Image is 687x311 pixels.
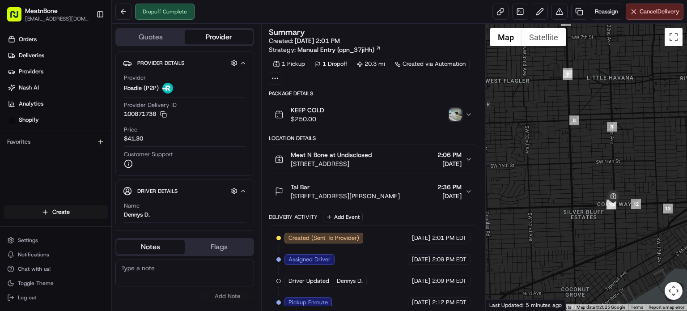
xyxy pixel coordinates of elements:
span: Notifications [18,251,49,258]
a: Shopify [4,113,111,127]
a: Deliveries [4,48,111,63]
span: Provider [124,74,146,82]
span: Assigned Driver [288,256,331,264]
span: 2:36 PM [437,183,462,192]
button: Provider [185,30,253,44]
div: 20.3 mi [353,58,389,70]
span: 2:06 PM [437,150,462,159]
div: 7 [563,70,572,80]
button: KEEP COLD$250.00photo_proof_of_delivery image [269,100,478,129]
span: Manual Entry (opn_37jiHh) [297,45,374,54]
div: Location Details [269,135,478,142]
span: MeatnBone [25,6,58,15]
h3: Summary [269,28,305,36]
button: Map camera controls [665,282,683,300]
div: Dennys D. [124,211,150,219]
span: Customer Support [124,150,173,158]
a: Terms [631,305,643,310]
a: Manual Entry (opn_37jiHh) [297,45,381,54]
button: Notifications [4,248,108,261]
button: Flags [185,240,253,254]
div: Last Updated: 5 minutes ago [486,299,566,311]
button: Toggle fullscreen view [665,28,683,46]
span: Price [124,126,137,134]
span: [STREET_ADDRESS][PERSON_NAME] [291,192,400,200]
a: Analytics [4,97,111,111]
span: [DATE] 2:01 PM [295,37,340,45]
div: 12 [631,199,641,209]
span: 2:12 PM EDT [432,298,466,307]
span: Deliveries [19,51,44,60]
span: [DATE] [412,234,430,242]
div: Package Details [269,90,478,97]
span: $41.30 [124,135,143,143]
button: [EMAIL_ADDRESS][DOMAIN_NAME] [25,15,89,22]
button: Add Event [323,212,363,222]
button: CancelDelivery [626,4,683,20]
span: [DATE] [437,159,462,168]
button: Meat N Bone at Undisclosed[STREET_ADDRESS]2:06 PM[DATE] [269,145,478,174]
span: KEEP COLD [291,106,324,115]
a: Providers [4,64,111,79]
span: Created: [269,36,340,45]
span: Orders [19,35,37,43]
button: Driver Details [123,183,246,198]
button: MeatnBone[EMAIL_ADDRESS][DOMAIN_NAME] [4,4,93,25]
span: Toggle Theme [18,280,54,287]
span: Shopify [19,116,39,124]
span: Chat with us! [18,265,51,273]
span: Driver Updated [288,277,329,285]
span: 2:09 PM EDT [432,277,466,285]
span: Provider Delivery ID [124,101,177,109]
span: Pickup Enroute [288,298,328,307]
button: 100871738 [124,110,167,118]
span: Tal Bar [291,183,310,192]
a: Report a map error [649,305,684,310]
span: Meat N Bone at Undisclosed [291,150,372,159]
div: 13 [663,204,673,213]
button: Chat with us! [4,263,108,275]
span: [STREET_ADDRESS] [291,159,372,168]
span: Roadie (P2P) [124,84,159,92]
img: roadie-logo-v2.jpg [162,83,173,94]
a: Orders [4,32,111,47]
span: [DATE] [412,277,430,285]
span: Settings [18,237,38,244]
span: 2:09 PM EDT [432,256,466,264]
div: Delivery Activity [269,213,318,221]
span: Log out [18,294,36,301]
div: 1 Dropoff [311,58,351,70]
span: Cancel Delivery [640,8,679,16]
button: Settings [4,234,108,247]
span: Analytics [19,100,43,108]
div: 8 [569,115,579,125]
a: Created via Automation [391,58,470,70]
span: [DATE] [412,256,430,264]
span: Map data ©2025 Google [577,305,625,310]
div: Favorites [4,135,108,149]
a: Nash AI [4,81,111,95]
button: Notes [116,240,185,254]
div: 6 [563,68,572,78]
img: photo_proof_of_delivery image [449,108,462,121]
span: [DATE] [412,298,430,307]
button: Show street map [490,28,522,46]
div: 11 [606,200,616,209]
button: Log out [4,291,108,304]
div: Strategy: [269,45,381,54]
span: Driver Details [137,187,178,195]
span: Dennys D. [337,277,363,285]
img: Google [488,299,517,311]
div: 1 Pickup [269,58,309,70]
a: Open this area in Google Maps (opens a new window) [488,299,517,311]
span: Create [52,208,70,216]
div: 9 [607,122,617,132]
span: [DATE] [437,192,462,200]
span: $250.00 [291,115,324,124]
button: Show satellite imagery [522,28,566,46]
span: Nash AI [19,84,39,92]
button: Tal Bar[STREET_ADDRESS][PERSON_NAME]2:36 PM[DATE] [269,177,478,206]
button: Reassign [591,4,622,20]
